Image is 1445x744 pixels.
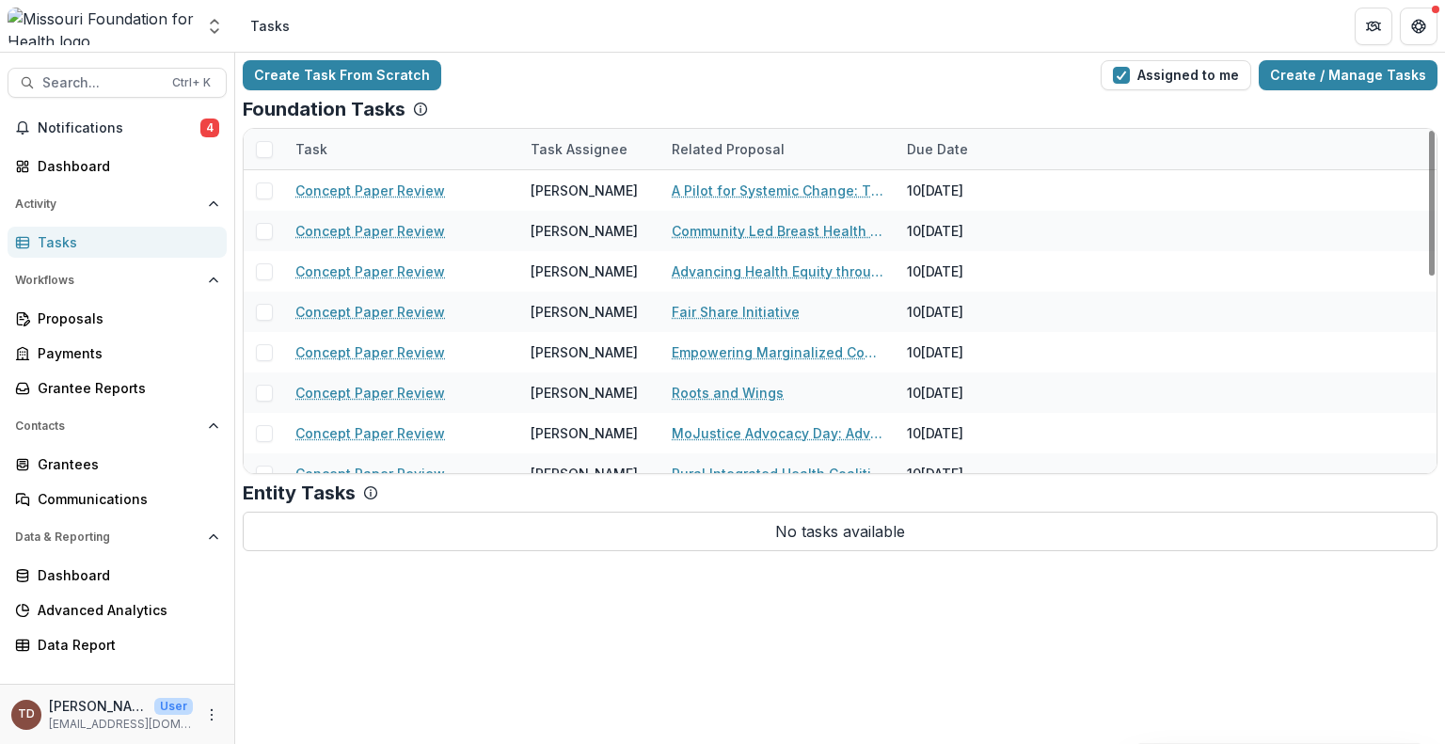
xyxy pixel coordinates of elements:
[672,221,884,241] a: Community Led Breast Health Regional Hubs for Sustained System Change
[295,261,445,281] a: Concept Paper Review
[284,129,519,169] div: Task
[8,227,227,258] a: Tasks
[672,261,884,281] a: Advancing Health Equity through Telehealth: A Landscape Assessment and Feasibility Study in Rural...
[8,483,227,514] a: Communications
[295,302,445,322] a: Concept Paper Review
[8,189,227,219] button: Open Activity
[660,139,796,159] div: Related Proposal
[672,302,800,322] a: Fair Share Initiative
[38,600,212,620] div: Advanced Analytics
[8,560,227,591] a: Dashboard
[295,383,445,403] a: Concept Paper Review
[38,378,212,398] div: Grantee Reports
[8,265,227,295] button: Open Workflows
[295,181,445,200] a: Concept Paper Review
[896,129,1037,169] div: Due Date
[531,383,638,403] div: [PERSON_NAME]
[49,716,193,733] p: [EMAIL_ADDRESS][DOMAIN_NAME]
[38,309,212,328] div: Proposals
[672,423,884,443] a: MoJustice Advocacy Day: Advancing Health and Justice Equity in [US_STATE] for Formerly and Curren...
[1355,8,1392,45] button: Partners
[250,16,290,36] div: Tasks
[519,129,660,169] div: Task Assignee
[295,221,445,241] a: Concept Paper Review
[243,482,356,504] p: Entity Tasks
[200,119,219,137] span: 4
[243,60,441,90] a: Create Task From Scratch
[531,221,638,241] div: [PERSON_NAME]
[8,411,227,441] button: Open Contacts
[672,383,784,403] a: Roots and Wings
[201,8,228,45] button: Open entity switcher
[1101,60,1251,90] button: Assigned to me
[8,629,227,660] a: Data Report
[295,342,445,362] a: Concept Paper Review
[15,274,200,287] span: Workflows
[154,698,193,715] p: User
[531,302,638,322] div: [PERSON_NAME]
[672,342,884,362] a: Empowering Marginalized Community Members & Creating Community Solutions
[295,464,445,483] a: Concept Paper Review
[660,129,896,169] div: Related Proposal
[38,343,212,363] div: Payments
[15,530,200,544] span: Data & Reporting
[38,120,200,136] span: Notifications
[519,139,639,159] div: Task Assignee
[243,512,1437,551] p: No tasks available
[295,423,445,443] a: Concept Paper Review
[243,98,405,120] p: Foundation Tasks
[38,232,212,252] div: Tasks
[531,423,638,443] div: [PERSON_NAME]
[15,419,200,433] span: Contacts
[8,522,227,552] button: Open Data & Reporting
[18,708,35,720] div: Ty Dowdy
[531,181,638,200] div: [PERSON_NAME]
[8,303,227,334] a: Proposals
[672,464,884,483] a: Rural Integrated Health Coalition: Advancing Health Equity in [GEOGRAPHIC_DATA][US_STATE]
[38,454,212,474] div: Grantees
[8,8,194,45] img: Missouri Foundation for Health logo
[896,372,1037,413] div: 10[DATE]
[672,181,884,200] a: A Pilot for Systemic Change: The Southeast [US_STATE] Poverty Task Force
[243,12,297,40] nav: breadcrumb
[896,211,1037,251] div: 10[DATE]
[531,464,638,483] div: [PERSON_NAME]
[8,594,227,625] a: Advanced Analytics
[38,156,212,176] div: Dashboard
[284,139,339,159] div: Task
[896,292,1037,332] div: 10[DATE]
[896,251,1037,292] div: 10[DATE]
[8,449,227,480] a: Grantees
[38,565,212,585] div: Dashboard
[531,342,638,362] div: [PERSON_NAME]
[1259,60,1437,90] a: Create / Manage Tasks
[15,198,200,211] span: Activity
[38,635,212,655] div: Data Report
[531,261,638,281] div: [PERSON_NAME]
[896,332,1037,372] div: 10[DATE]
[168,72,214,93] div: Ctrl + K
[896,413,1037,453] div: 10[DATE]
[49,696,147,716] p: [PERSON_NAME]
[38,489,212,509] div: Communications
[896,139,979,159] div: Due Date
[8,338,227,369] a: Payments
[8,113,227,143] button: Notifications4
[1400,8,1437,45] button: Get Help
[8,68,227,98] button: Search...
[200,704,223,726] button: More
[8,150,227,182] a: Dashboard
[8,372,227,404] a: Grantee Reports
[42,75,161,91] span: Search...
[896,170,1037,211] div: 10[DATE]
[896,453,1037,494] div: 10[DATE]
